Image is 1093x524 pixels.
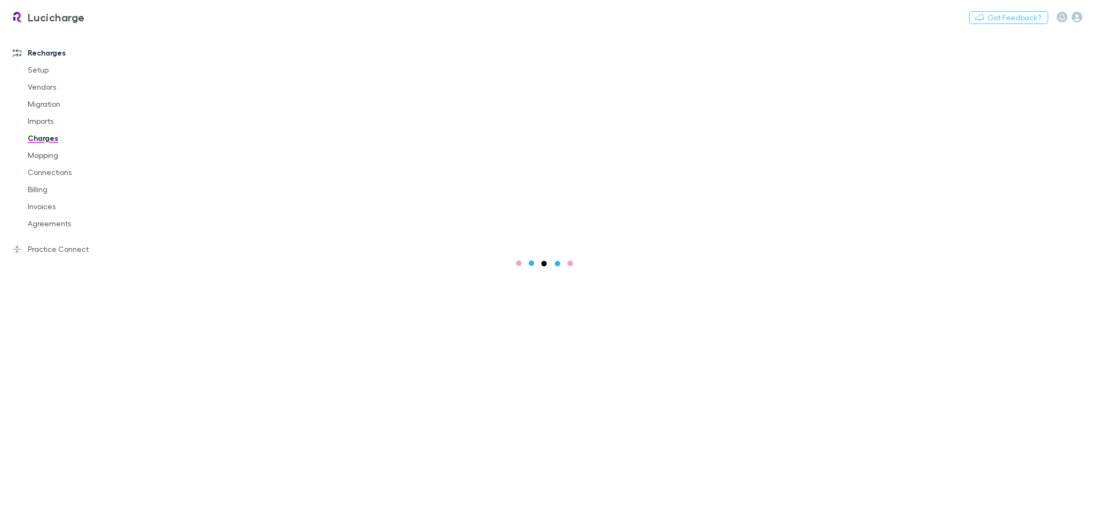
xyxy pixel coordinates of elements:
[2,44,146,61] a: Recharges
[17,164,146,181] a: Connections
[17,61,146,78] a: Setup
[11,11,23,23] img: Lucicharge's Logo
[17,130,146,147] a: Charges
[17,198,146,215] a: Invoices
[17,78,146,96] a: Vendors
[17,113,146,130] a: Imports
[17,96,146,113] a: Migration
[2,241,146,258] a: Practice Connect
[17,147,146,164] a: Mapping
[969,11,1048,24] button: Got Feedback?
[4,4,91,30] a: Lucicharge
[17,181,146,198] a: Billing
[17,215,146,232] a: Agreements
[28,11,85,23] h3: Lucicharge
